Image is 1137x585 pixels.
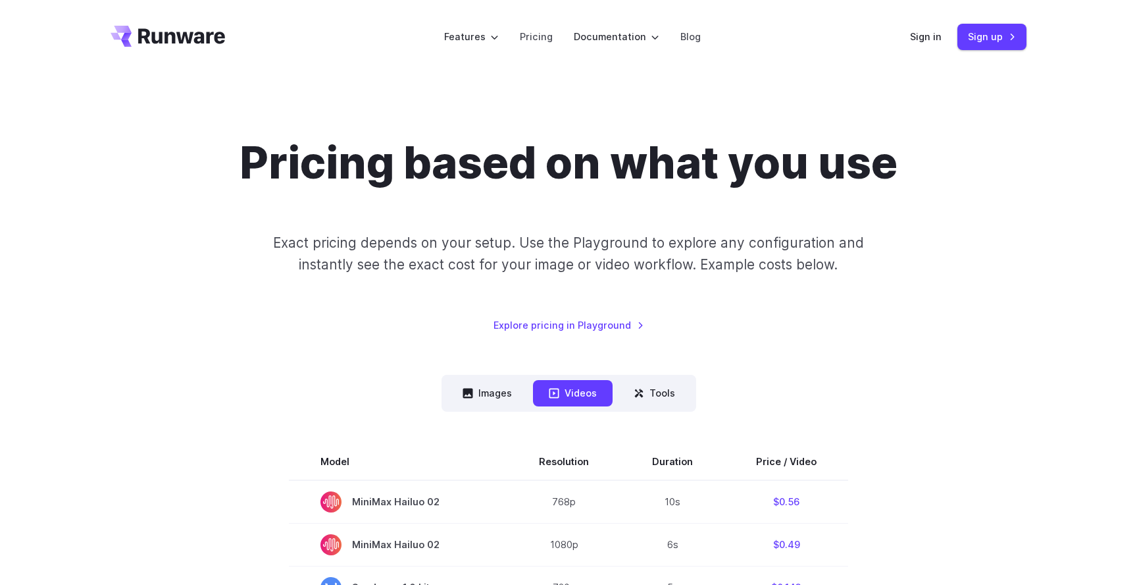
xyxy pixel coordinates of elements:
[320,534,476,555] span: MiniMax Hailuo 02
[493,318,644,333] a: Explore pricing in Playground
[620,443,724,480] th: Duration
[618,380,691,406] button: Tools
[507,443,620,480] th: Resolution
[507,480,620,524] td: 768p
[910,29,942,44] a: Sign in
[289,443,507,480] th: Model
[574,29,659,44] label: Documentation
[444,29,499,44] label: Features
[724,480,848,524] td: $0.56
[724,523,848,566] td: $0.49
[507,523,620,566] td: 1080p
[680,29,701,44] a: Blog
[620,480,724,524] td: 10s
[724,443,848,480] th: Price / Video
[111,26,225,47] a: Go to /
[320,491,476,513] span: MiniMax Hailuo 02
[248,232,889,276] p: Exact pricing depends on your setup. Use the Playground to explore any configuration and instantl...
[957,24,1026,49] a: Sign up
[520,29,553,44] a: Pricing
[447,380,528,406] button: Images
[533,380,613,406] button: Videos
[620,523,724,566] td: 6s
[240,137,897,190] h1: Pricing based on what you use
